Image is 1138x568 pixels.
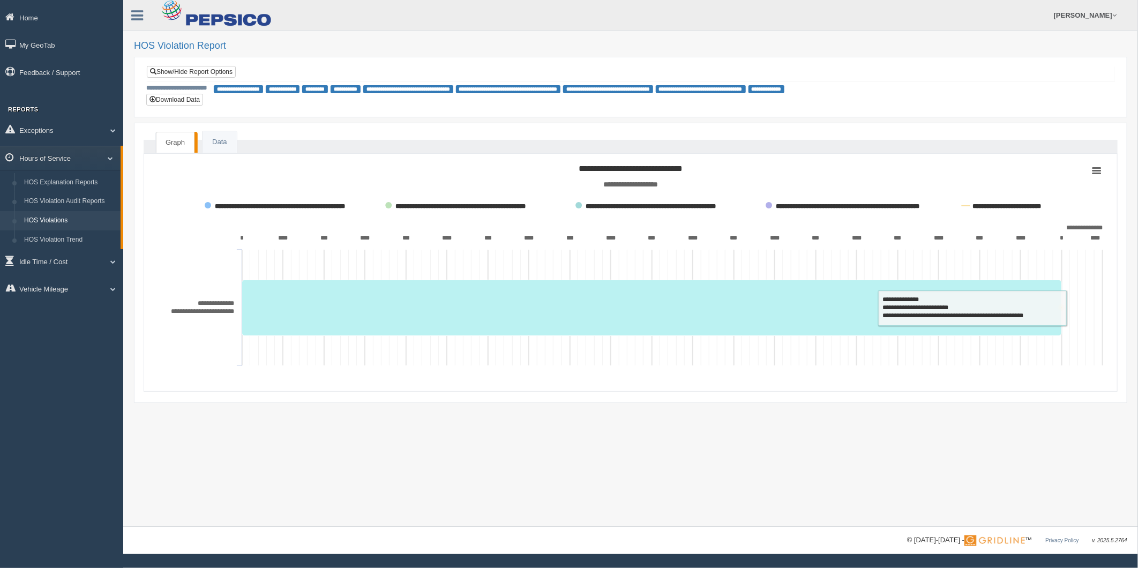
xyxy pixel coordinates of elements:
[156,132,194,153] a: Graph
[19,173,121,192] a: HOS Explanation Reports
[964,535,1025,546] img: Gridline
[907,535,1127,546] div: © [DATE]-[DATE] - ™
[19,211,121,230] a: HOS Violations
[146,94,203,106] button: Download Data
[134,41,1127,51] h2: HOS Violation Report
[19,230,121,250] a: HOS Violation Trend
[1092,537,1127,543] span: v. 2025.5.2764
[1045,537,1079,543] a: Privacy Policy
[19,192,121,211] a: HOS Violation Audit Reports
[203,131,236,153] a: Data
[147,66,236,78] a: Show/Hide Report Options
